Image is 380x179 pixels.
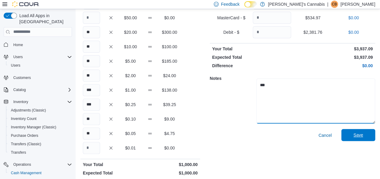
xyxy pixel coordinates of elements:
p: $2.00 [122,73,139,79]
input: Quantity [83,12,100,24]
button: Inventory [1,98,74,106]
span: Inventory Manager (Classic) [8,124,72,131]
span: CB [332,1,337,8]
p: $10.00 [122,44,139,50]
button: Operations [11,161,34,168]
p: $5.00 [122,58,139,64]
p: $0.00 [334,15,373,21]
input: Quantity [83,99,100,111]
a: Customers [11,74,33,81]
p: $0.10 [122,116,139,122]
p: $0.25 [122,102,139,108]
p: $3,937.09 [294,46,373,52]
span: Users [11,63,20,68]
button: Operations [1,160,74,169]
span: Operations [11,161,72,168]
a: Home [11,41,25,49]
p: Expected Total [212,54,291,60]
p: $0.05 [122,130,139,137]
button: Cancel [316,129,334,141]
span: Cash Management [11,171,41,175]
p: $1,000.00 [141,162,198,168]
input: Quantity [83,26,100,38]
p: Debit - $ [212,29,251,35]
input: Dark Mode [244,1,257,8]
button: Cash Management [6,169,74,177]
input: Quantity [83,41,100,53]
div: Cyrena Brathwaite [331,1,338,8]
span: Save [353,132,363,138]
button: Customers [1,73,74,82]
span: Catalog [11,86,72,93]
p: Difference [212,63,291,69]
a: Inventory Count [8,115,39,122]
a: Adjustments (Classic) [8,107,48,114]
img: Cova [12,1,39,7]
p: Your Total [212,46,291,52]
span: Operations [13,162,31,167]
span: Inventory Count [11,116,37,121]
button: Purchase Orders [6,131,74,140]
span: Feedback [221,1,239,7]
span: Inventory Count [8,115,72,122]
p: $20.00 [122,29,139,35]
span: Adjustments (Classic) [11,108,46,113]
p: $0.00 [161,145,178,151]
span: Customers [13,75,31,80]
a: Purchase Orders [8,132,41,139]
input: Quantity [83,70,100,82]
span: Catalog [13,87,26,92]
a: Users [8,62,23,69]
h5: Notes [210,72,255,84]
p: | [327,1,328,8]
p: $185.00 [161,58,178,64]
input: Quantity [83,113,100,125]
p: $24.00 [161,73,178,79]
span: Inventory Manager (Classic) [11,125,56,130]
span: Transfers [8,149,72,156]
button: Inventory Count [6,115,74,123]
p: $1,000.00 [141,170,198,176]
button: Transfers [6,148,74,157]
span: Home [11,41,72,49]
a: Transfers [8,149,28,156]
p: $100.00 [161,44,178,50]
p: $534.97 [294,15,332,21]
button: Catalog [11,86,28,93]
p: $2,381.76 [294,29,332,35]
a: Cash Management [8,169,44,177]
p: $0.00 [294,63,373,69]
input: Quantity [83,142,100,154]
button: Users [6,61,74,70]
span: Purchase Orders [8,132,72,139]
span: Inventory [13,99,28,104]
p: Expected Total [83,170,139,176]
button: Adjustments (Classic) [6,106,74,115]
p: $0.01 [122,145,139,151]
p: $0.00 [161,15,178,21]
span: Transfers [11,150,26,155]
button: Catalog [1,86,74,94]
button: Users [11,53,25,61]
span: Transfers (Classic) [11,142,41,146]
span: Cancel [318,132,332,138]
span: Transfers (Classic) [8,140,72,148]
p: $138.00 [161,87,178,93]
span: Inventory [11,98,72,105]
p: Your Total [83,162,139,168]
button: Inventory [11,98,31,105]
span: Cash Management [8,169,72,177]
p: [PERSON_NAME] [340,1,375,8]
span: Purchase Orders [11,133,38,138]
p: $4.75 [161,130,178,137]
input: Quantity [253,26,291,38]
input: Quantity [83,127,100,140]
span: Customers [11,74,72,81]
button: Home [1,40,74,49]
a: Transfers (Classic) [8,140,44,148]
button: Save [341,129,375,141]
p: $1.00 [122,87,139,93]
button: Users [1,53,74,61]
span: Users [11,53,72,61]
